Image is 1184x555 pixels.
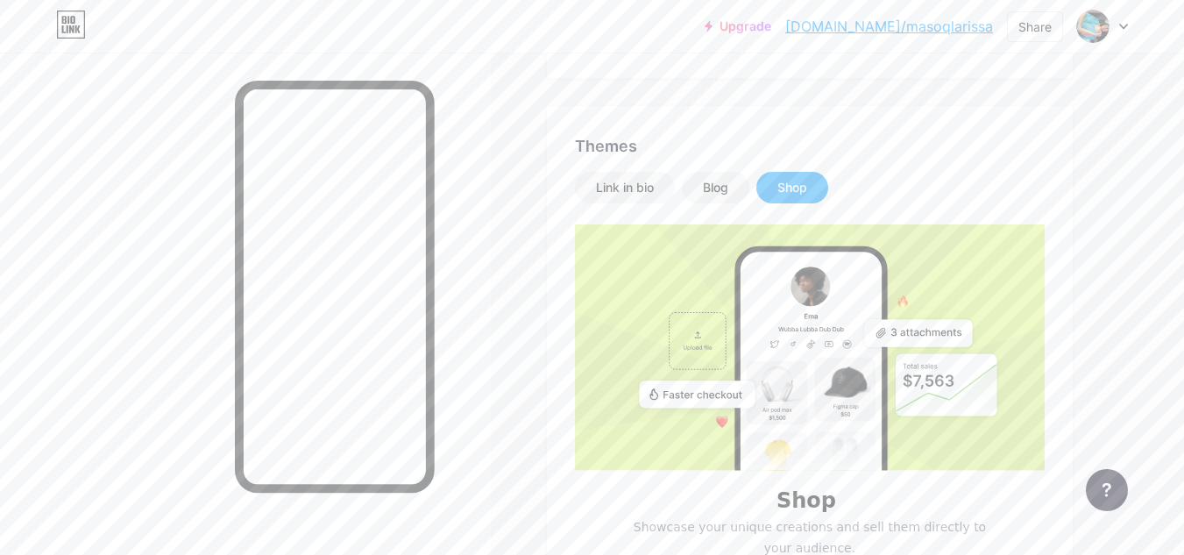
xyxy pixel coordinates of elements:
[703,179,728,196] div: Blog
[785,16,993,37] a: [DOMAIN_NAME]/masoqlarissa
[575,134,1045,158] div: Themes
[705,19,771,33] a: Upgrade
[776,492,836,509] h6: Shop
[777,179,807,196] div: Shop
[1018,18,1052,36] div: Share
[1076,10,1110,43] img: masoqlarissa
[596,179,654,196] div: Link in bio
